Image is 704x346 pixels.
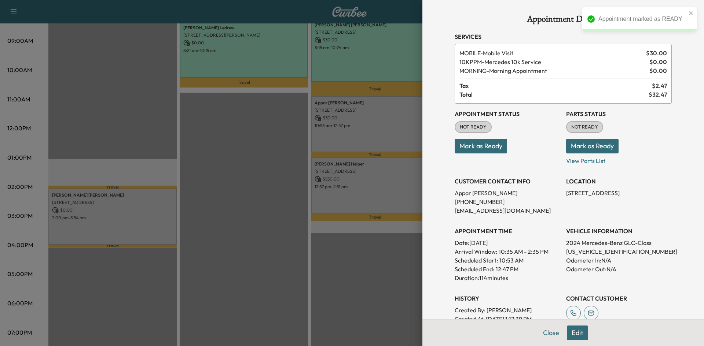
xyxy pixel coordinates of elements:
span: Mercedes 10k Service [459,57,646,66]
h3: Appointment Status [455,109,560,118]
div: Appointment marked as READY [598,15,686,23]
p: Duration: 114 minutes [455,274,560,282]
h3: Services [455,32,672,41]
p: Arrival Window: [455,247,560,256]
h1: Appointment Details [455,15,672,26]
p: Created By : [PERSON_NAME] [455,306,560,315]
span: Tax [459,81,652,90]
h3: CONTACT CUSTOMER [566,294,672,303]
button: Mark as Ready [455,139,507,153]
button: Mark as Ready [566,139,619,153]
button: close [689,10,694,16]
p: Odometer Out: N/A [566,265,672,274]
p: Scheduled End: [455,265,494,274]
h3: CUSTOMER CONTACT INFO [455,177,560,186]
button: Close [538,325,564,340]
span: $ 0.00 [649,66,667,75]
p: Date: [DATE] [455,238,560,247]
p: [STREET_ADDRESS] [566,189,672,197]
span: $ 0.00 [649,57,667,66]
p: Appar [PERSON_NAME] [455,189,560,197]
span: $ 32.47 [649,90,667,99]
h3: APPOINTMENT TIME [455,227,560,235]
h3: VEHICLE INFORMATION [566,227,672,235]
span: Total [459,90,649,99]
span: Mobile Visit [459,49,643,57]
p: [PHONE_NUMBER] [455,197,560,206]
p: View Parts List [566,153,672,165]
p: [US_VEHICLE_IDENTIFICATION_NUMBER] [566,247,672,256]
span: 10:35 AM - 2:35 PM [499,247,549,256]
h3: LOCATION [566,177,672,186]
button: Edit [567,325,588,340]
p: Scheduled Start: [455,256,498,265]
p: 10:53 AM [499,256,524,265]
p: Created At : [DATE] 1:17:39 PM [455,315,560,323]
span: Morning Appointment [459,66,646,75]
h3: History [455,294,560,303]
h3: Parts Status [566,109,672,118]
p: 12:47 PM [496,265,518,274]
p: Odometer In: N/A [566,256,672,265]
p: [EMAIL_ADDRESS][DOMAIN_NAME] [455,206,560,215]
span: NOT READY [455,123,491,131]
span: $ 2.47 [652,81,667,90]
p: 2024 Mercedes-Benz GLC-Class [566,238,672,247]
span: $ 30.00 [646,49,667,57]
span: NOT READY [567,123,602,131]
